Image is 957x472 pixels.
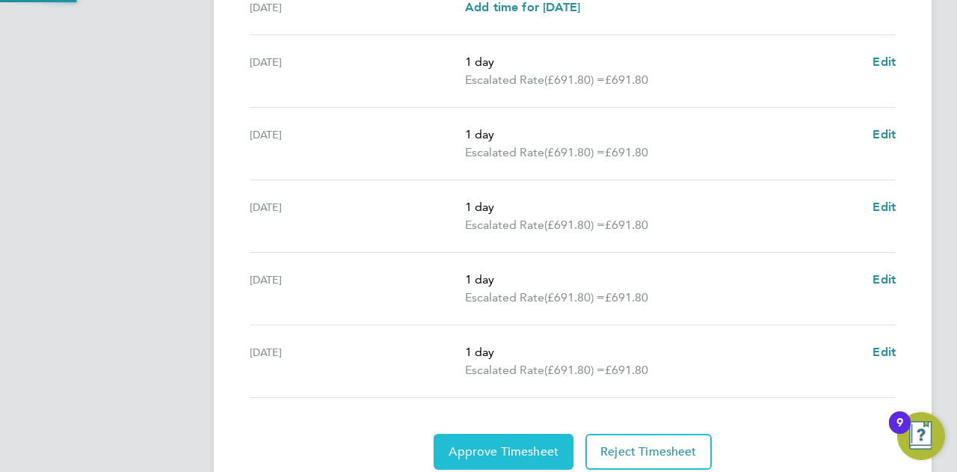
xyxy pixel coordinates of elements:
span: Edit [873,200,896,214]
span: (£691.80) = [544,290,605,304]
span: £691.80 [605,363,648,377]
span: Edit [873,345,896,359]
span: Approve Timesheet [449,444,558,459]
span: Escalated Rate [465,144,544,162]
a: Edit [873,198,896,216]
button: Approve Timesheet [434,434,573,470]
p: 1 day [465,343,861,361]
span: Edit [873,127,896,141]
span: (£691.80) = [544,73,605,87]
span: £691.80 [605,290,648,304]
span: (£691.80) = [544,145,605,159]
span: Escalated Rate [465,216,544,234]
span: Escalated Rate [465,71,544,89]
p: 1 day [465,198,861,216]
span: Reject Timesheet [600,444,697,459]
span: Edit [873,272,896,286]
div: 9 [896,423,903,442]
span: Escalated Rate [465,289,544,307]
p: 1 day [465,126,861,144]
div: [DATE] [250,198,465,234]
span: £691.80 [605,145,648,159]
button: Open Resource Center, 9 new notifications [897,412,945,460]
span: £691.80 [605,73,648,87]
a: Edit [873,343,896,361]
span: (£691.80) = [544,218,605,232]
p: 1 day [465,53,861,71]
span: Edit [873,55,896,69]
span: Escalated Rate [465,361,544,379]
a: Edit [873,126,896,144]
span: (£691.80) = [544,363,605,377]
a: Edit [873,53,896,71]
p: 1 day [465,271,861,289]
div: [DATE] [250,126,465,162]
div: [DATE] [250,271,465,307]
div: [DATE] [250,53,465,89]
a: Edit [873,271,896,289]
div: [DATE] [250,343,465,379]
button: Reject Timesheet [585,434,712,470]
span: £691.80 [605,218,648,232]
